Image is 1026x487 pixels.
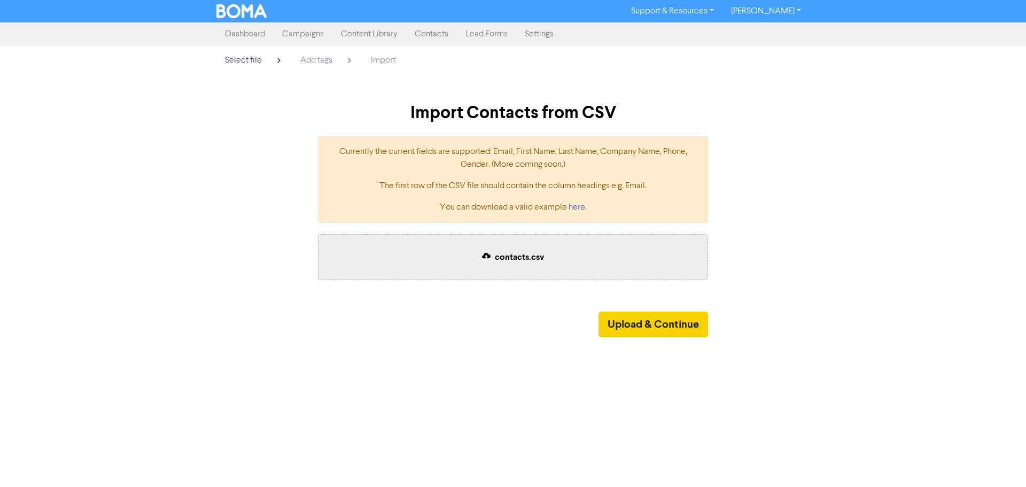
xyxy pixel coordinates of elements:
[329,201,697,214] p: You can download a valid example
[274,24,332,45] a: Campaigns
[623,3,722,20] a: Support & Resources
[598,312,708,337] button: Upload & Continue
[329,145,697,171] p: Currently the current fields are supported: Email, First Name, Last Name, Company Name, Phone, Ge...
[362,50,404,71] a: Import
[495,252,544,262] span: contacts.csv
[216,24,274,45] a: Dashboard
[216,4,267,18] img: BOMA Logo
[457,24,516,45] a: Lead Forms
[371,56,395,65] span: Import
[722,3,810,20] a: [PERSON_NAME]
[329,180,697,192] p: The first row of the CSV file should contain the column headings e.g. Email.
[973,436,1026,487] iframe: Chat Widget
[516,24,562,45] a: Settings
[569,203,587,212] a: here.
[216,50,292,73] a: Select file
[406,24,457,45] a: Contacts
[292,50,362,73] a: Add tags
[300,56,332,65] span: Add tags
[332,24,406,45] a: Content Library
[225,56,262,65] span: Select file
[216,103,810,123] h2: Import Contacts from CSV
